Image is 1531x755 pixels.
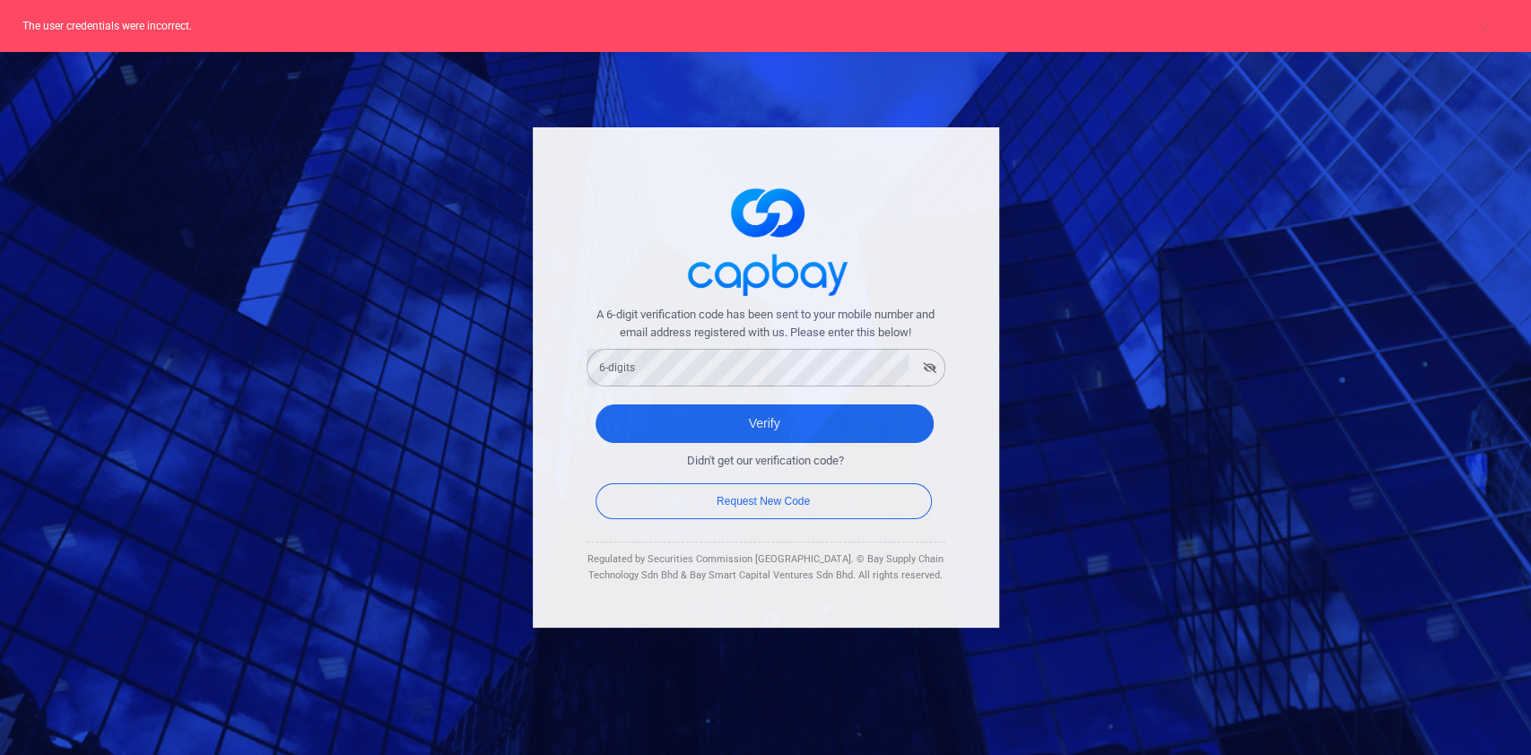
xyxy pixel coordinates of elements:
div: Regulated by Securities Commission [GEOGRAPHIC_DATA]. © Bay Supply Chain Technology Sdn Bhd & Bay... [587,551,945,583]
img: logo [676,172,856,306]
p: The user credentials were incorrect. [22,18,1495,34]
span: A 6-digit verification code has been sent to your mobile number and email address registered with... [587,306,945,343]
button: Verify [596,404,934,443]
span: Didn't get our verification code? [687,452,844,471]
button: Request New Code [596,483,932,519]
